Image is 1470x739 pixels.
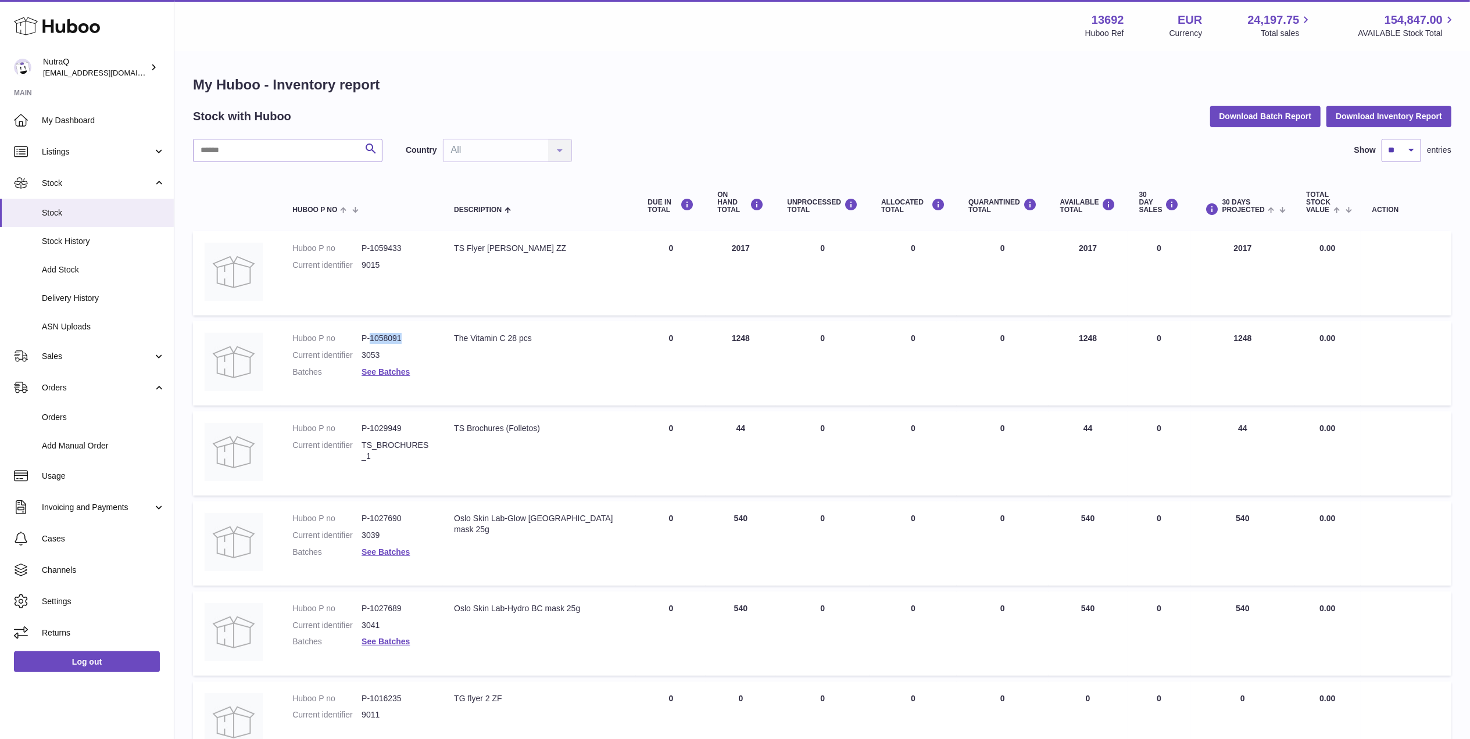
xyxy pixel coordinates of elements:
[870,411,957,496] td: 0
[1319,604,1335,613] span: 0.00
[362,637,410,646] a: See Batches
[362,603,431,614] dd: P-1027689
[1427,145,1451,156] span: entries
[1306,191,1330,214] span: Total stock value
[870,321,957,406] td: 0
[454,333,624,344] div: The Vitamin C 28 pcs
[42,533,165,544] span: Cases
[1060,198,1116,214] div: AVAILABLE Total
[1049,501,1128,586] td: 540
[1191,231,1295,315] td: 2017
[881,198,945,214] div: ALLOCATED Total
[292,260,362,271] dt: Current identifier
[775,231,870,315] td: 0
[706,411,775,496] td: 44
[1358,12,1456,39] a: 154,847.00 AVAILABLE Stock Total
[362,530,431,541] dd: 3039
[42,412,165,423] span: Orders
[636,321,706,406] td: 0
[43,68,171,77] span: [EMAIL_ADDRESS][DOMAIN_NAME]
[775,591,870,676] td: 0
[1128,411,1191,496] td: 0
[42,351,153,362] span: Sales
[1354,145,1376,156] label: Show
[1139,191,1179,214] div: 30 DAY SALES
[454,423,624,434] div: TS Brochures (Folletos)
[292,636,362,647] dt: Batches
[1085,28,1124,39] div: Huboo Ref
[1247,12,1299,28] span: 24,197.75
[362,260,431,271] dd: 9015
[362,440,431,462] dd: TS_BROCHURES_1
[636,501,706,586] td: 0
[1385,12,1443,28] span: 154,847.00
[454,693,624,704] div: TG flyer 2 ZF
[14,651,160,672] a: Log out
[1000,604,1005,613] span: 0
[42,236,165,247] span: Stock History
[42,293,165,304] span: Delivery History
[1049,591,1128,676] td: 540
[362,513,431,524] dd: P-1027690
[292,547,362,558] dt: Batches
[292,206,337,214] span: Huboo P no
[1319,514,1335,523] span: 0.00
[1092,12,1124,28] strong: 13692
[1191,321,1295,406] td: 1248
[1128,231,1191,315] td: 0
[870,501,957,586] td: 0
[870,591,957,676] td: 0
[706,591,775,676] td: 540
[42,502,153,513] span: Invoicing and Payments
[1319,694,1335,703] span: 0.00
[636,231,706,315] td: 0
[42,207,165,218] span: Stock
[362,620,431,631] dd: 3041
[42,471,165,482] span: Usage
[1210,106,1321,127] button: Download Batch Report
[775,501,870,586] td: 0
[292,709,362,720] dt: Current identifier
[454,206,502,214] span: Description
[42,178,153,189] span: Stock
[43,56,148,78] div: NutraQ
[205,603,263,661] img: product image
[1319,333,1335,343] span: 0.00
[1128,321,1191,406] td: 0
[42,627,165,638] span: Returns
[1049,321,1128,406] td: 1248
[205,333,263,391] img: product image
[1000,424,1005,433] span: 0
[1319,243,1335,253] span: 0.00
[292,620,362,631] dt: Current identifier
[14,59,31,76] img: log@nutraq.com
[42,264,165,275] span: Add Stock
[454,513,624,535] div: Oslo Skin Lab-Glow [GEOGRAPHIC_DATA] mask 25g
[292,243,362,254] dt: Huboo P no
[870,231,957,315] td: 0
[1372,206,1440,214] div: Action
[648,198,694,214] div: DUE IN TOTAL
[362,547,410,557] a: See Batches
[362,709,431,720] dd: 9011
[1169,28,1203,39] div: Currency
[1358,28,1456,39] span: AVAILABLE Stock Total
[636,591,706,676] td: 0
[1319,424,1335,433] span: 0.00
[1261,28,1312,39] span: Total sales
[42,596,165,607] span: Settings
[362,243,431,254] dd: P-1059433
[42,115,165,126] span: My Dashboard
[193,109,291,124] h2: Stock with Huboo
[292,513,362,524] dt: Huboo P no
[1191,411,1295,496] td: 44
[362,367,410,376] a: See Batches
[1178,12,1202,28] strong: EUR
[292,350,362,361] dt: Current identifier
[1191,501,1295,586] td: 540
[362,693,431,704] dd: P-1016235
[1326,106,1451,127] button: Download Inventory Report
[706,321,775,406] td: 1248
[292,367,362,378] dt: Batches
[1222,199,1265,214] span: 30 DAYS PROJECTED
